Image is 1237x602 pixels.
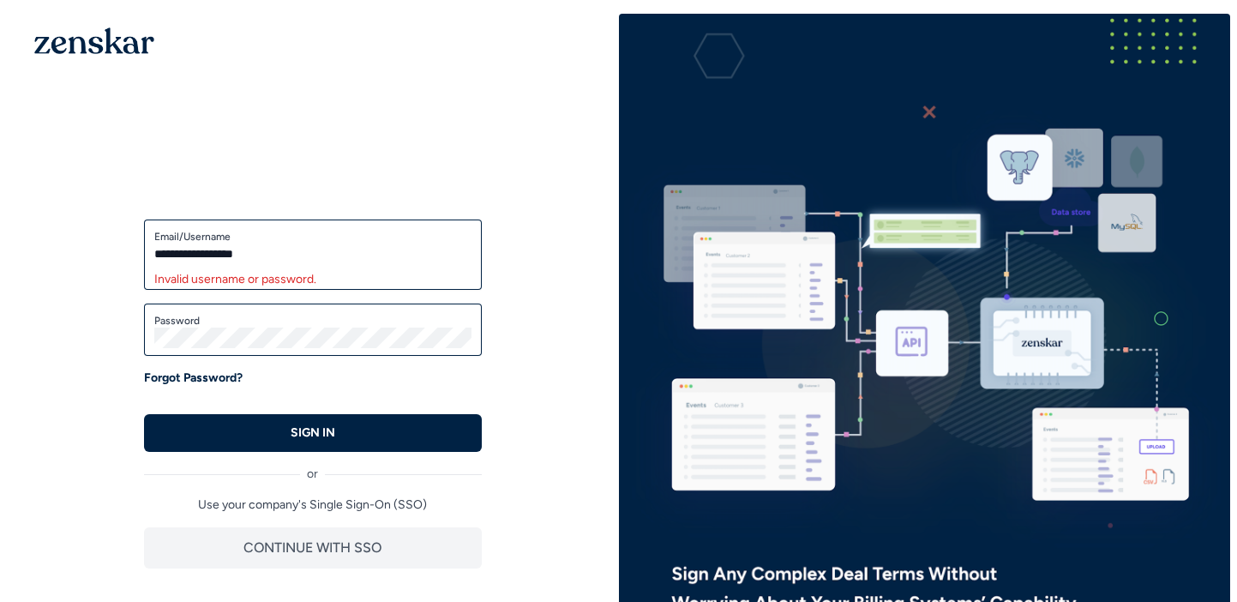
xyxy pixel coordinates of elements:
p: SIGN IN [291,424,335,442]
img: 1OGAJ2xQqyY4LXKgY66KYq0eOWRCkrZdAb3gUhuVAqdWPZE9SRJmCz+oDMSn4zDLXe31Ii730ItAGKgCKgCCgCikA4Av8PJUP... [34,27,154,54]
p: Use your company's Single Sign-On (SSO) [144,497,482,514]
button: SIGN IN [144,414,482,452]
a: Forgot Password? [144,370,243,387]
label: Email/Username [154,230,471,244]
div: Invalid username or password. [154,271,471,288]
button: CONTINUE WITH SSO [144,527,482,569]
div: or [144,452,482,483]
label: Password [154,314,471,328]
